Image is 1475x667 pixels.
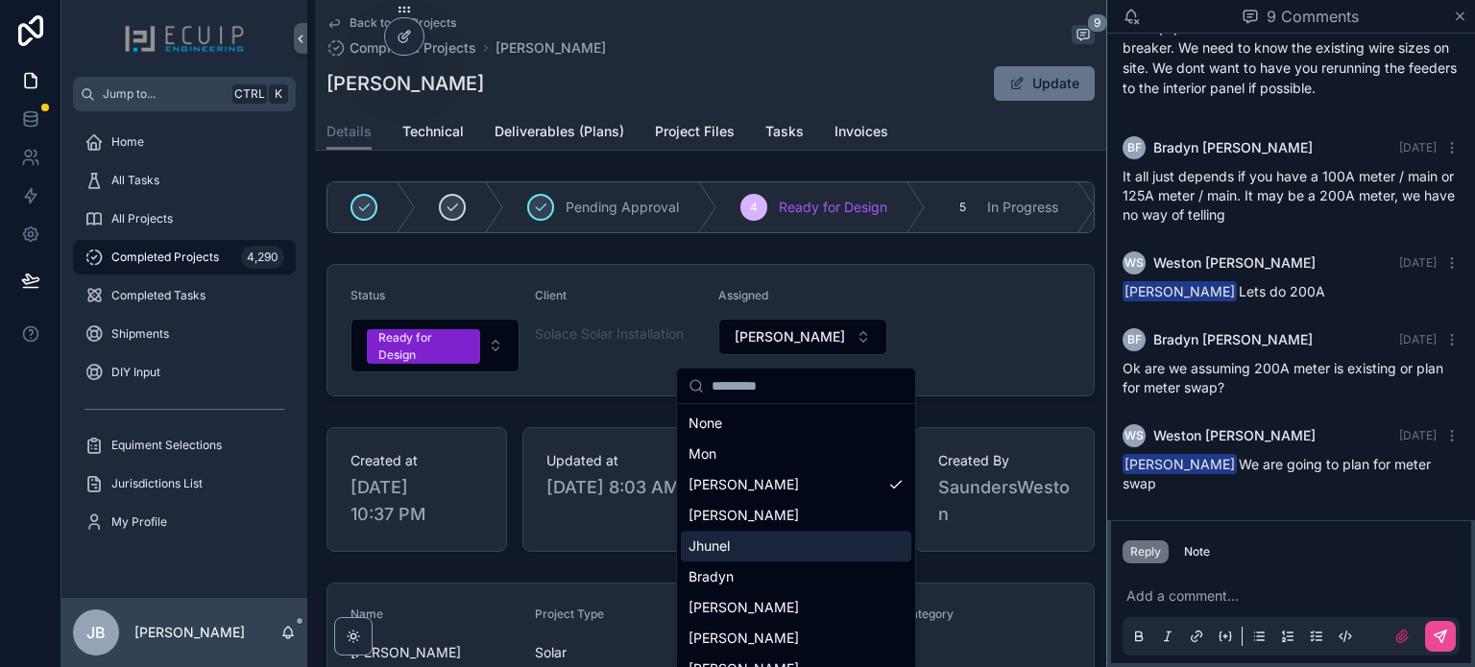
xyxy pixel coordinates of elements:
span: [DATE] [1399,255,1437,270]
span: BF [1127,140,1142,155]
a: Home [73,125,296,159]
span: It all just depends if you have a 100A meter / main or 125A meter / main. It may be a 200A meter,... [1123,168,1455,223]
div: None [681,408,911,439]
span: Status [351,288,385,302]
span: [PERSON_NAME] [689,475,799,494]
span: All Tasks [111,173,159,188]
button: Note [1176,540,1218,563]
span: 5 [959,200,966,215]
span: [DATE] 10:37 PM [351,474,483,528]
a: My Profile [73,505,296,539]
span: Home [111,134,144,150]
div: Ready for Design [378,329,469,364]
span: [PERSON_NAME] [689,506,799,525]
span: Project Files [655,122,735,141]
span: Created at [351,451,483,470]
span: [PERSON_NAME] [1123,454,1237,474]
span: [PERSON_NAME] [689,598,799,617]
button: Reply [1123,540,1169,563]
a: Details [326,114,372,151]
span: Category [903,607,954,621]
span: Solar [535,643,567,662]
span: Name [351,607,383,621]
div: scrollable content [61,111,307,564]
span: [DATE] [1399,140,1437,155]
a: Equiment Selections [73,428,296,463]
span: [PERSON_NAME] [1123,281,1237,301]
a: Deliverables (Plans) [495,114,624,153]
h1: [PERSON_NAME] [326,70,484,97]
span: WS [1124,255,1144,271]
span: Technical [402,122,464,141]
a: Completed Projects4,290 [73,240,296,274]
span: Project Type [535,607,604,621]
span: DIY Input [111,365,160,380]
span: Back to All Projects [350,15,456,31]
a: Jurisdictions List [73,466,296,501]
a: Solace Solar Installation [535,324,684,344]
span: Deliverables (Plans) [495,122,624,141]
span: Updated at [546,451,679,470]
span: Equiment Selections [111,438,222,453]
span: Ok are we assuming 200A meter is existing or plan for meter swap? [1123,360,1443,395]
span: [PERSON_NAME] [689,629,799,648]
span: Weston [PERSON_NAME] [1153,253,1316,273]
span: Jump to... [103,86,225,102]
span: Created By [938,451,1071,470]
span: [PERSON_NAME] [735,327,845,346]
span: JB [86,621,106,644]
a: All Projects [73,202,296,236]
span: Shipments [111,326,169,342]
span: Completed Projects [350,38,476,58]
span: In Progress [987,198,1058,217]
span: My Profile [111,514,167,530]
span: All Projects [111,211,173,226]
a: Back to All Projects [326,15,456,31]
span: SaundersWeston [938,474,1071,528]
span: K [271,86,286,102]
span: BF [1127,332,1142,347]
span: We are going to plan for meter swap [1123,456,1431,491]
button: Select Button [351,319,520,372]
span: [DATE] [1399,332,1437,346]
a: Project Files [655,114,735,153]
span: [DATE] [1399,428,1437,442]
button: Update [994,66,1095,101]
span: Bradyn [PERSON_NAME] [1153,138,1313,157]
span: Completed Projects [111,250,219,265]
span: 9 Comments [1267,5,1359,28]
span: Client [535,288,567,302]
a: Invoices [834,114,888,153]
span: WS [1124,428,1144,443]
span: Assigned [718,288,768,302]
div: Note [1184,544,1210,560]
span: Ctrl [232,84,267,104]
span: 4 [750,200,758,215]
button: Select Button [718,319,887,355]
span: Bradyn [689,567,734,586]
a: All Tasks [73,163,296,198]
button: 9 [1072,25,1095,48]
span: Details [326,122,372,141]
div: 4,290 [241,246,284,269]
a: Tasks [765,114,804,153]
span: [DATE] 8:03 AM [546,474,679,501]
span: [PERSON_NAME] [351,643,520,662]
p: [PERSON_NAME] [134,623,245,642]
span: Invoices [834,122,888,141]
span: 9 [1087,13,1107,33]
span: Bradyn [PERSON_NAME] [1153,330,1313,349]
span: Completed Tasks [111,288,206,303]
span: Jurisdictions List [111,476,203,491]
a: DIY Input [73,355,296,390]
span: Jhunel [689,536,730,556]
a: [PERSON_NAME] [496,38,606,58]
span: Pending Approval [566,198,679,217]
a: Completed Tasks [73,278,296,313]
span: Mon [689,444,716,464]
a: Completed Projects [326,38,476,58]
img: App logo [124,23,245,54]
span: Weston [PERSON_NAME] [1153,426,1316,445]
